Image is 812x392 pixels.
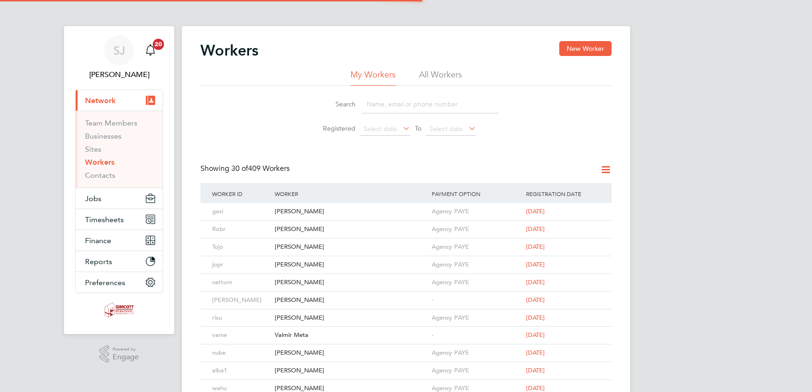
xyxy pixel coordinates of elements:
button: Network [76,90,163,111]
div: vame [210,327,272,344]
div: Network [76,111,163,188]
div: Payment Option [429,183,524,204]
a: SJ[PERSON_NAME] [75,35,163,80]
a: Powered byEngage [100,345,139,363]
a: nube[PERSON_NAME]Agency PAYE[DATE] [210,344,602,352]
div: Agency PAYE [429,203,524,220]
span: Reports [85,257,112,266]
a: 20 [141,35,160,65]
a: Robr[PERSON_NAME]Agency PAYE[DATE] [210,220,602,228]
div: gasi [210,203,272,220]
button: Preferences [76,272,163,293]
div: Worker ID [210,183,272,204]
span: [DATE] [526,243,545,251]
div: [PERSON_NAME] [272,238,429,256]
div: [PERSON_NAME] [272,221,429,238]
span: [DATE] [526,278,545,286]
nav: Main navigation [64,26,174,334]
a: alba1[PERSON_NAME]Agency PAYE[DATE] [210,362,602,370]
span: To [412,122,424,134]
span: Select date [363,125,397,133]
a: wahu[PERSON_NAME]Agency PAYE[DATE] [210,379,602,387]
span: [DATE] [526,207,545,215]
input: Name, email or phone number [362,95,499,113]
a: Tojo[PERSON_NAME]Agency PAYE[DATE] [210,238,602,246]
a: Contacts [85,171,115,180]
label: Search [313,100,356,108]
img: simcott-logo-retina.png [105,302,134,317]
div: Showing [200,164,292,174]
span: Powered by [113,345,139,353]
span: [DATE] [526,314,545,322]
a: jopr[PERSON_NAME]Agency PAYE[DATE] [210,256,602,264]
div: Agency PAYE [429,256,524,273]
a: vameValmir Meta-[DATE] [210,326,602,334]
span: Shaun Jex [75,69,163,80]
a: gasi[PERSON_NAME]Agency PAYE[DATE] [210,203,602,210]
div: Worker [272,183,429,204]
div: alba1 [210,362,272,379]
div: [PERSON_NAME] [272,292,429,309]
div: Agency PAYE [429,221,524,238]
li: All Workers [419,69,462,86]
a: [PERSON_NAME][PERSON_NAME]-[DATE] [210,291,602,299]
span: [DATE] [526,260,545,268]
label: Registered [313,124,356,133]
span: [DATE] [526,296,545,304]
span: Jobs [85,194,101,203]
span: Network [85,96,116,105]
span: SJ [114,44,125,56]
span: 20 [153,39,164,50]
div: [PERSON_NAME] [272,362,429,379]
a: Workers [85,158,114,167]
div: [PERSON_NAME] [272,344,429,362]
div: [PERSON_NAME] [272,274,429,291]
div: nattom [210,274,272,291]
a: Businesses [85,132,121,140]
a: nattom[PERSON_NAME]Agency PAYE[DATE] [210,273,602,281]
span: [DATE] [526,225,545,233]
span: [DATE] [526,366,545,374]
div: Agency PAYE [429,362,524,379]
a: Team Members [85,119,137,127]
span: Preferences [85,278,125,287]
span: [DATE] [526,349,545,357]
div: Agency PAYE [429,274,524,291]
div: nube [210,344,272,362]
li: My Workers [350,69,396,86]
span: Engage [113,353,139,361]
span: [DATE] [526,331,545,339]
div: Agency PAYE [429,309,524,327]
div: Robr [210,221,272,238]
span: 409 Workers [231,164,290,173]
span: [DATE] [526,384,545,392]
div: Agency PAYE [429,238,524,256]
span: Timesheets [85,215,124,224]
div: Valmir Meta [272,327,429,344]
div: Agency PAYE [429,344,524,362]
button: Jobs [76,188,163,209]
div: - [429,327,524,344]
span: Finance [85,236,111,245]
button: Timesheets [76,209,163,230]
button: New Worker [559,41,612,56]
div: - [429,292,524,309]
div: [PERSON_NAME] [272,203,429,220]
div: risu [210,309,272,327]
h2: Workers [200,41,258,60]
div: Tojo [210,238,272,256]
a: risu[PERSON_NAME]Agency PAYE[DATE] [210,309,602,317]
div: Registration Date [524,183,602,204]
div: [PERSON_NAME] [272,309,429,327]
span: Select date [429,125,463,133]
div: [PERSON_NAME] [210,292,272,309]
div: jopr [210,256,272,273]
span: 30 of [231,164,248,173]
div: [PERSON_NAME] [272,256,429,273]
a: Sites [85,145,101,154]
button: Reports [76,251,163,272]
button: Finance [76,230,163,251]
a: Go to home page [75,302,163,317]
